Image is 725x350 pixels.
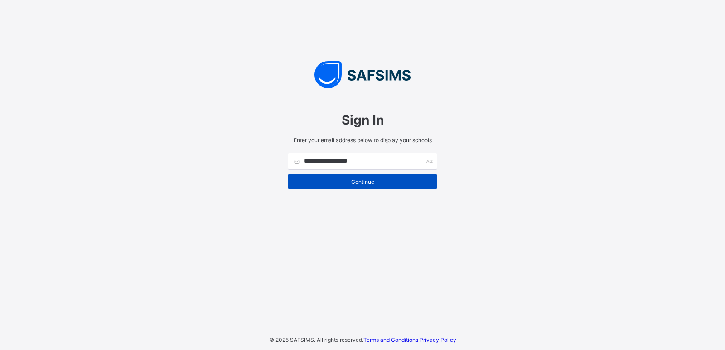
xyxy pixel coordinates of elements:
span: Continue [295,178,430,185]
span: Sign In [288,112,437,128]
span: © 2025 SAFSIMS. All rights reserved. [269,336,363,343]
a: Privacy Policy [420,336,456,343]
span: · [363,336,456,343]
img: SAFSIMS Logo [279,61,446,88]
a: Terms and Conditions [363,336,418,343]
span: Enter your email address below to display your schools [288,137,437,144]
